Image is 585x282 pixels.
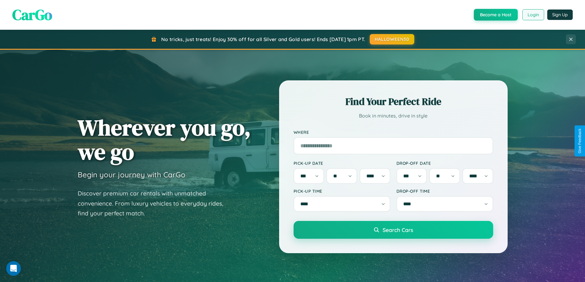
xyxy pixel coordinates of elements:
[294,95,493,108] h2: Find Your Perfect Ride
[78,188,231,218] p: Discover premium car rentals with unmatched convenience. From luxury vehicles to everyday rides, ...
[294,129,493,135] label: Where
[522,9,544,20] button: Login
[474,9,518,21] button: Become a Host
[370,34,414,44] button: HALLOWEEN30
[294,160,390,166] label: Pick-up Date
[578,129,582,153] div: Give Feedback
[78,115,251,164] h1: Wherever you go, we go
[396,160,493,166] label: Drop-off Date
[294,111,493,120] p: Book in minutes, drive in style
[161,36,365,42] span: No tricks, just treats! Enjoy 30% off for all Silver and Gold users! Ends [DATE] 1pm PT.
[396,188,493,194] label: Drop-off Time
[6,261,21,276] iframe: Intercom live chat
[383,226,413,233] span: Search Cars
[547,10,573,20] button: Sign Up
[294,188,390,194] label: Pick-up Time
[12,5,52,25] span: CarGo
[78,170,185,179] h3: Begin your journey with CarGo
[294,221,493,239] button: Search Cars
